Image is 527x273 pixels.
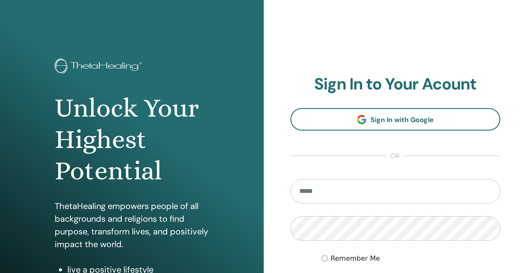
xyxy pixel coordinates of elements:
[290,75,501,94] h2: Sign In to Your Acount
[290,108,501,131] a: Sign In with Google
[322,253,500,264] div: Keep me authenticated indefinitely or until I manually logout
[331,253,380,264] label: Remember Me
[55,200,209,251] p: ThetaHealing empowers people of all backgrounds and religions to find purpose, transform lives, a...
[371,115,434,124] span: Sign In with Google
[386,151,404,161] span: or
[55,92,209,187] h1: Unlock Your Highest Potential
